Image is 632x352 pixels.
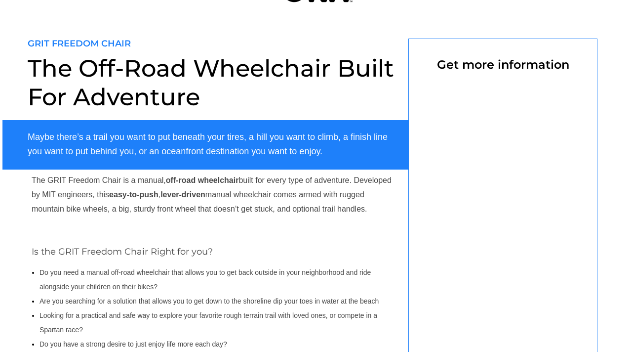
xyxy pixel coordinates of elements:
[39,311,377,334] span: Looking for a practical and safe way to explore your favorite rough terrain trail with loved ones...
[109,190,158,199] strong: easy-to-push
[39,268,371,291] span: Do you need a manual off-road wheelchair that allows you to get back outside in your neighborhood...
[28,132,388,156] span: Maybe there’s a trail you want to put beneath your tires, a hill you want to climb, a finish line...
[28,54,394,111] span: The Off-Road Wheelchair Built For Adventure
[39,340,227,348] span: Do you have a strong desire to just enjoy life more each day?
[32,176,392,213] span: The GRIT Freedom Chair is a manual, built for every type of adventure. Developed by MIT engineers...
[39,297,379,305] span: Are you searching for a solution that allows you to get down to the shoreline dip your toes in wa...
[32,246,213,257] span: Is the GRIT Freedom Chair Right for you?
[437,57,569,72] span: Get more information
[28,38,131,49] span: GRIT FREEDOM CHAIR
[160,190,205,199] strong: lever-driven
[166,176,239,184] strong: off-road wheelchair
